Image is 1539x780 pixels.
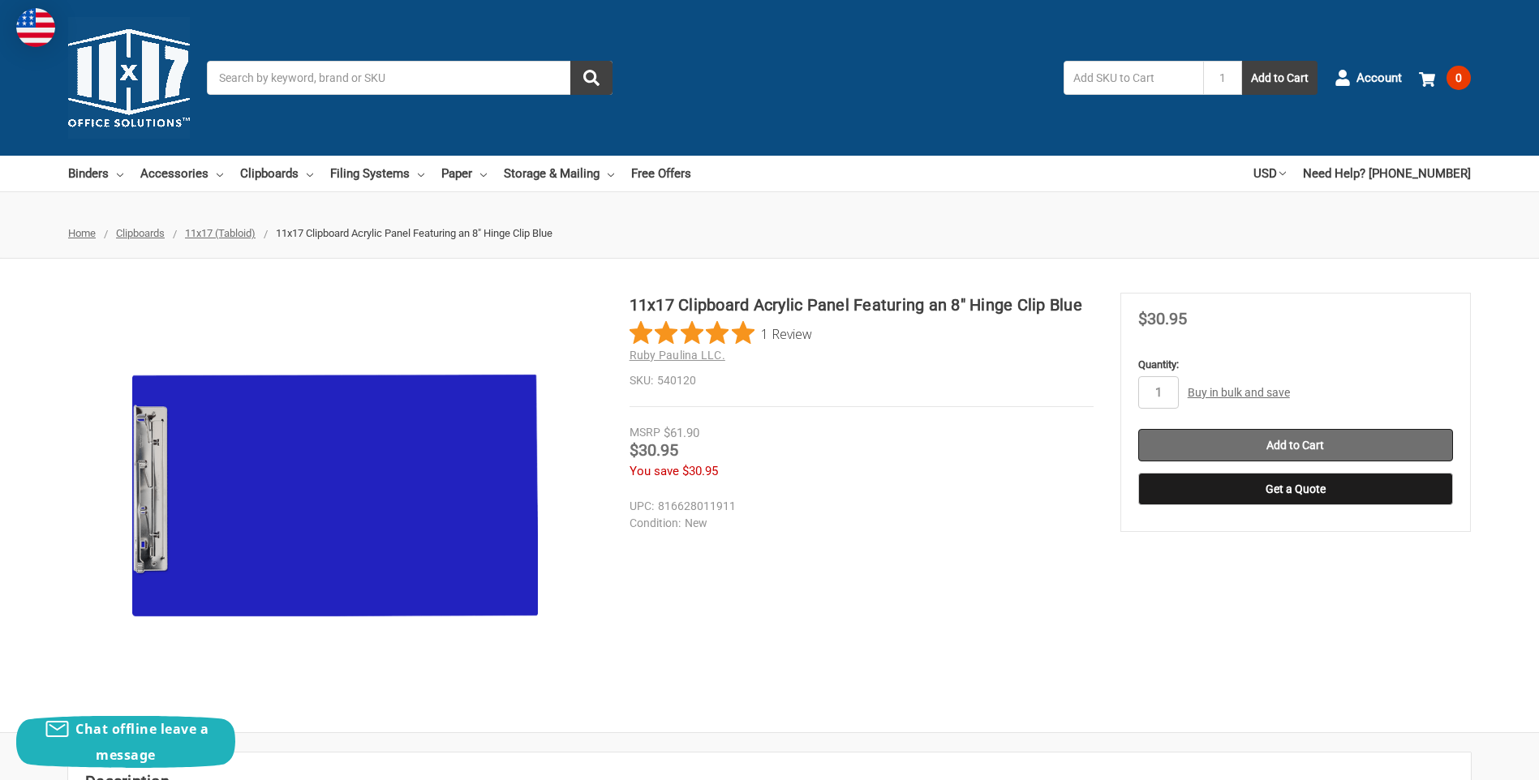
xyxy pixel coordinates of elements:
[630,372,1094,389] dd: 540120
[664,426,699,440] span: $61.90
[630,440,678,460] span: $30.95
[16,8,55,47] img: duty and tax information for United States
[631,156,691,191] a: Free Offers
[140,156,223,191] a: Accessories
[132,293,538,698] img: 11x17 Clipboard Acrylic Panel Featuring an 8" Hinge Clip Blue
[1335,57,1402,99] a: Account
[1447,66,1471,90] span: 0
[1253,156,1286,191] a: USD
[1188,386,1290,399] a: Buy in bulk and save
[68,156,123,191] a: Binders
[207,61,613,95] input: Search by keyword, brand or SKU
[682,464,718,478] span: $30.95
[630,293,1094,317] h1: 11x17 Clipboard Acrylic Panel Featuring an 8" Hinge Clip Blue
[1064,61,1203,95] input: Add SKU to Cart
[630,515,1086,532] dd: New
[630,424,660,441] div: MSRP
[330,156,424,191] a: Filing Systems
[75,720,208,764] span: Chat offline leave a message
[1419,57,1471,99] a: 0
[761,321,812,345] span: 1 Review
[1138,473,1453,505] button: Get a Quote
[630,372,653,389] dt: SKU:
[185,227,256,239] a: 11x17 (Tabloid)
[1138,309,1187,328] span: $30.95
[68,227,96,239] a: Home
[276,227,552,239] span: 11x17 Clipboard Acrylic Panel Featuring an 8" Hinge Clip Blue
[630,349,725,362] a: Ruby Paulina LLC.
[504,156,614,191] a: Storage & Mailing
[630,321,812,345] button: Rated 5 out of 5 stars from 1 reviews. Jump to reviews.
[1138,357,1453,373] label: Quantity:
[630,498,654,515] dt: UPC:
[1138,429,1453,461] input: Add to Cart
[630,464,679,478] span: You save
[1356,69,1402,88] span: Account
[630,498,1086,515] dd: 816628011911
[68,17,190,139] img: 11x17.com
[1303,156,1471,191] a: Need Help? [PHONE_NUMBER]
[630,515,681,532] dt: Condition:
[1405,736,1539,780] iframe: Google Customer Reviews
[1242,61,1318,95] button: Add to Cart
[16,716,235,768] button: Chat offline leave a message
[240,156,313,191] a: Clipboards
[441,156,487,191] a: Paper
[116,227,165,239] a: Clipboards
